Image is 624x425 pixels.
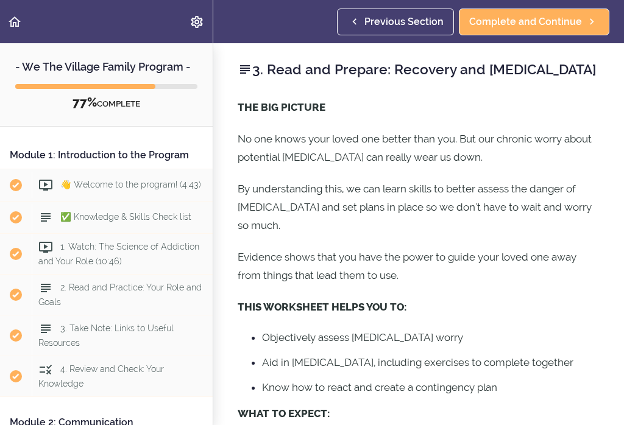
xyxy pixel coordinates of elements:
span: Aid in [MEDICAL_DATA], including exercises to complete together [262,356,573,368]
span: No one knows your loved one better than you. But our chronic worry about potential [MEDICAL_DATA]... [238,133,592,163]
a: Complete and Continue [459,9,609,35]
span: Complete and Continue [469,15,582,29]
span: Know how to react and create a contingency plan [262,381,497,393]
span: 1. Watch: The Science of Addiction and Your Role (10:46) [38,242,199,265]
span: 2. Read and Practice: Your Role and Goals [38,283,202,306]
span: Objectively assess [MEDICAL_DATA] worry [262,331,463,343]
svg: Back to course curriculum [7,15,22,29]
span: 77% [73,95,97,110]
span: ✅ Knowledge & Skills Check list [60,212,191,222]
strong: WHAT TO EXPECT: [238,407,330,420]
a: Previous Section [337,9,454,35]
span: 3. Take Note: Links to Useful Resources [38,323,174,347]
h2: 3. Read and Prepare: Recovery and [MEDICAL_DATA] [238,59,600,80]
strong: THIS WORKSHEET HELPS YOU TO: [238,301,406,313]
div: COMPLETE [15,95,197,111]
svg: Settings Menu [190,15,204,29]
span: 👋 Welcome to the program! (4:43) [60,180,201,189]
span: By understanding this, we can learn skills to better assess the danger of [MEDICAL_DATA] and set ... [238,183,592,231]
strong: THE BIG PICTURE [238,101,325,113]
span: Evidence shows that you have the power to guide your loved one away from things that lead them to... [238,251,576,281]
span: Previous Section [364,15,444,29]
span: 4. Review and Check: Your Knowledge [38,364,164,388]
